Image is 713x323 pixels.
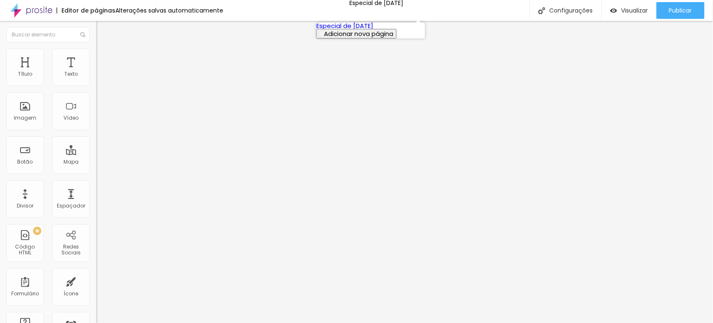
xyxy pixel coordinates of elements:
img: Icone [538,7,545,14]
div: Título [18,71,32,77]
div: Espaçador [57,203,85,209]
div: Formulário [11,291,39,297]
div: Vídeo [64,115,79,121]
div: Código HTML [8,244,41,256]
div: Redes Sociais [54,244,87,256]
span: Publicar [669,7,692,14]
div: Mapa [64,159,79,165]
button: Publicar [657,2,705,19]
div: Imagem [14,115,36,121]
div: Ícone [64,291,79,297]
div: Divisor [17,203,33,209]
span: Adicionar nova página [324,29,393,38]
div: Editor de páginas [56,8,115,13]
img: view-1.svg [610,7,617,14]
div: Botão [18,159,33,165]
input: Buscar elemento [6,27,90,42]
button: Visualizar [602,2,657,19]
iframe: Editor [96,21,713,323]
button: Adicionar nova página [316,29,397,38]
img: Icone [80,32,85,37]
span: Visualizar [621,7,648,14]
div: Alterações salvas automaticamente [115,8,223,13]
div: Texto [64,71,78,77]
a: Especial de [DATE] [316,21,373,30]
